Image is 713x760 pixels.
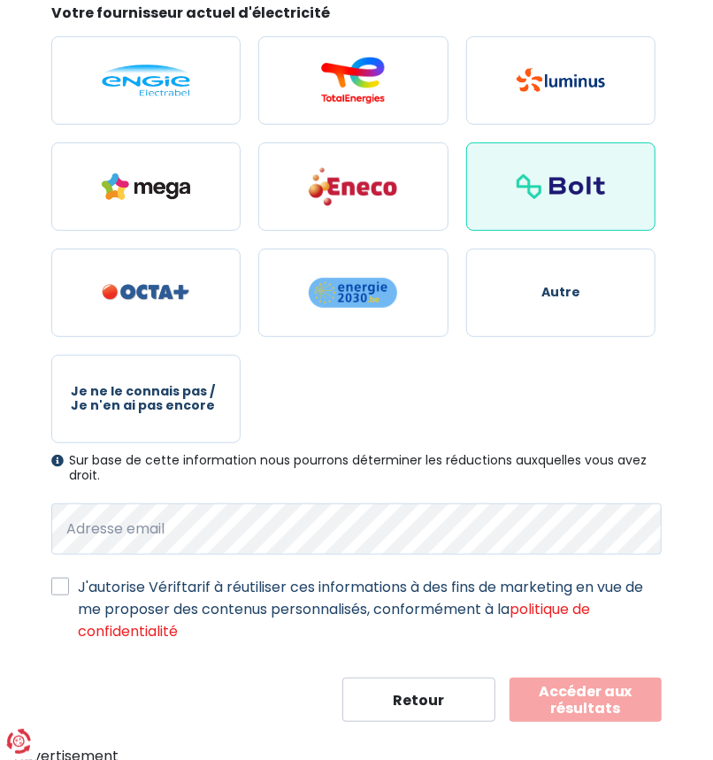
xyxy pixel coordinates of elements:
div: Sur base de cette information nous pourrons déterminer les réductions auxquelles vous avez droit. [51,453,662,483]
img: Energie2030 [309,277,397,309]
img: Luminus [517,68,605,92]
span: Autre [541,286,580,299]
button: Retour [342,678,495,722]
img: Engie / Electrabel [102,65,190,96]
a: politique de confidentialité [78,599,590,641]
legend: Votre fournisseur actuel d'électricité [51,3,662,30]
button: Accéder aux résultats [510,678,663,722]
img: Total Energies / Lampiris [309,57,397,104]
label: J'autorise Vériftarif à réutiliser ces informations à des fins de marketing en vue de me proposer... [78,576,662,642]
span: Je ne le connais pas / Je n'en ai pas encore [71,385,220,412]
img: Bolt [517,174,605,199]
img: Mega [102,173,190,200]
img: Octa+ [102,284,190,301]
img: Eneco [309,166,397,208]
